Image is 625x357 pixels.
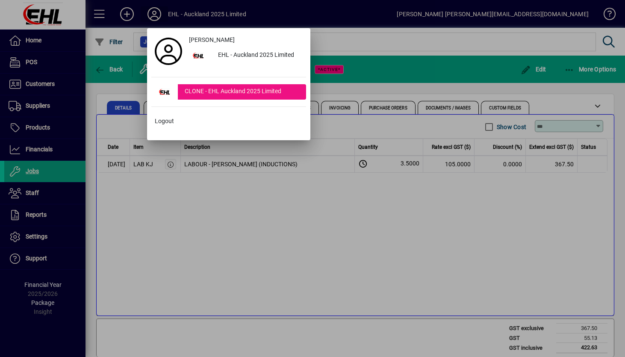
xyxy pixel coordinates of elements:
[151,84,306,100] button: CLONE - EHL Auckland 2025 Limited
[178,84,306,100] div: CLONE - EHL Auckland 2025 Limited
[186,32,306,48] a: [PERSON_NAME]
[211,48,306,63] div: EHL - Auckland 2025 Limited
[155,117,174,126] span: Logout
[189,35,235,44] span: [PERSON_NAME]
[151,114,306,129] button: Logout
[186,48,306,63] button: EHL - Auckland 2025 Limited
[151,44,186,59] a: Profile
